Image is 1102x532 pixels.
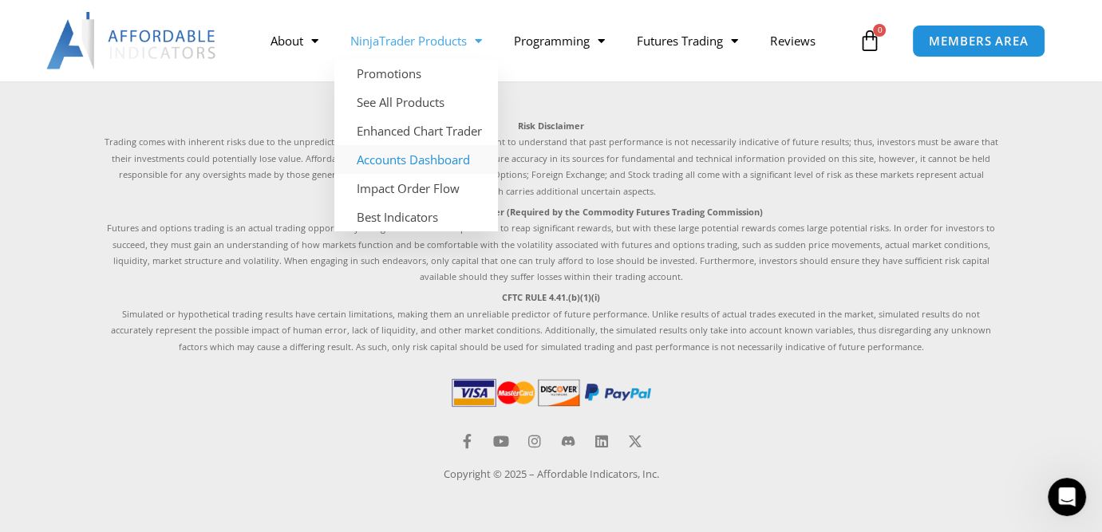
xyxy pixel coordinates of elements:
[873,24,886,37] span: 0
[912,25,1045,57] a: MEMBERS AREA
[754,22,831,59] a: Reviews
[334,116,498,145] a: Enhanced Chart Trader
[255,22,854,59] nav: Menu
[105,204,998,286] p: Futures and options trading is an actual trading opportunity that gives investors the potential t...
[502,291,600,303] strong: CFTC RULE 4.41.(b)(1)(i)
[334,88,498,116] a: See All Products
[339,206,763,218] strong: U.S. Government Required Disclaimer (Required by the Commodity Futures Trading Commission)
[334,59,498,231] ul: NinjaTrader Products
[334,59,498,88] a: Promotions
[255,22,334,59] a: About
[498,22,621,59] a: Programming
[518,120,584,132] strong: Risk Disclaimer
[105,290,998,355] p: Simulated or hypothetical trading results have certain limitations, making them an unreliable pre...
[334,22,498,59] a: NinjaTrader Products
[334,174,498,203] a: Impact Order Flow
[46,12,218,69] img: LogoAI | Affordable Indicators – NinjaTrader
[1048,478,1086,516] iframe: Intercom live chat
[621,22,754,59] a: Futures Trading
[105,118,998,199] p: Trading comes with inherent risks due to the unpredictable nature of the market. It is important ...
[444,467,659,481] a: Copyright © 2025 – Affordable Indicators, Inc.
[448,375,654,410] img: PaymentIcons | Affordable Indicators – NinjaTrader
[334,145,498,174] a: Accounts Dashboard
[929,35,1029,47] span: MEMBERS AREA
[834,18,904,64] a: 0
[334,203,498,231] a: Best Indicators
